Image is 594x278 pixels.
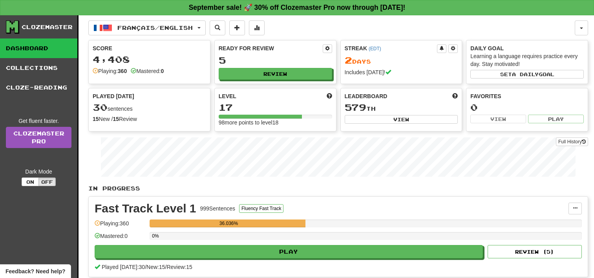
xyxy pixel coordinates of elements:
div: Get fluent faster. [6,117,71,125]
a: (EDT) [369,46,381,51]
span: Français / English [117,24,193,31]
div: Playing: 360 [95,219,146,232]
button: Play [95,245,483,258]
button: View [345,115,458,124]
div: Ready for Review [219,44,323,52]
button: Français/English [88,20,206,35]
div: Score [93,44,206,52]
button: Review (5) [488,245,582,258]
span: Leaderboard [345,92,387,100]
div: Playing: [93,67,127,75]
div: Day s [345,55,458,66]
span: Review: 15 [166,264,192,270]
div: Fast Track Level 1 [95,203,196,214]
div: Mastered: [131,67,164,75]
strong: 360 [118,68,127,74]
span: a daily [512,71,539,77]
div: 4,408 [93,55,206,64]
div: 5 [219,55,332,65]
span: 2 [345,55,352,66]
div: Includes [DATE]! [345,68,458,76]
div: Streak [345,44,437,52]
span: Played [DATE]: 30 [102,264,145,270]
span: Score more points to level up [327,92,332,100]
span: / [165,264,167,270]
div: 98 more points to level 18 [219,119,332,126]
span: Level [219,92,236,100]
button: Add sentence to collection [229,20,245,35]
div: 0 [470,102,584,112]
span: / [145,264,146,270]
span: 579 [345,102,366,113]
div: Favorites [470,92,584,100]
span: Open feedback widget [5,267,65,275]
strong: 15 [113,116,119,122]
button: Search sentences [210,20,225,35]
div: 999 Sentences [200,205,236,212]
div: Mastered: 0 [95,232,146,245]
strong: 0 [161,68,164,74]
div: Clozemaster [22,23,73,31]
div: New / Review [93,115,206,123]
span: This week in points, UTC [452,92,458,100]
button: On [22,177,39,186]
span: Played [DATE] [93,92,134,100]
span: 30 [93,102,108,113]
div: 17 [219,102,332,112]
button: Seta dailygoal [470,70,584,79]
div: th [345,102,458,113]
button: More stats [249,20,265,35]
button: View [470,115,526,123]
strong: September sale! 🚀 30% off Clozemaster Pro now through [DATE]! [189,4,406,11]
div: Learning a language requires practice every day. Stay motivated! [470,52,584,68]
button: Fluency Fast Track [239,204,283,213]
button: Off [38,177,56,186]
button: Review [219,68,332,80]
div: Daily Goal [470,44,584,52]
button: Play [528,115,584,123]
button: Full History [556,137,588,146]
div: Dark Mode [6,168,71,176]
p: In Progress [88,185,588,192]
div: sentences [93,102,206,113]
div: 36.036% [152,219,305,227]
strong: 15 [93,116,99,122]
a: ClozemasterPro [6,127,71,148]
span: New: 15 [146,264,165,270]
